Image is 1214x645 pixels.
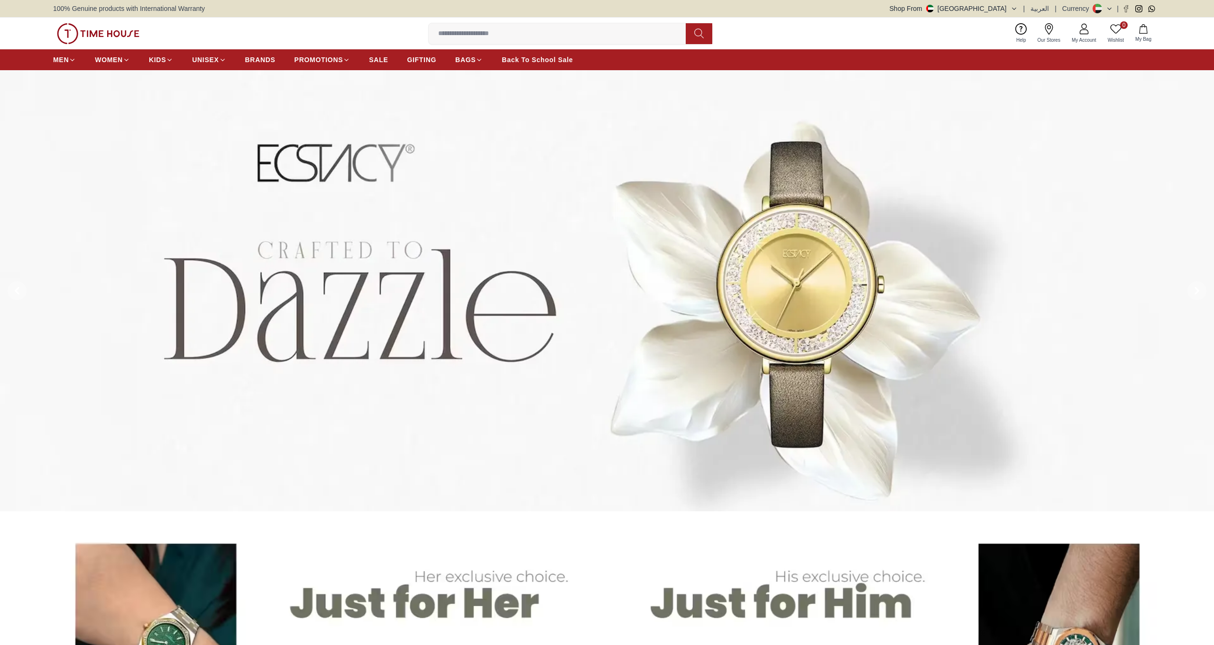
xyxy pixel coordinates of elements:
span: PROMOTIONS [294,55,343,64]
button: Shop From[GEOGRAPHIC_DATA] [890,4,1018,13]
a: KIDS [149,51,173,68]
a: Help [1011,21,1032,46]
a: GIFTING [407,51,436,68]
a: Back To School Sale [502,51,573,68]
span: Our Stores [1034,37,1064,44]
span: WOMEN [95,55,123,64]
span: Back To School Sale [502,55,573,64]
a: UNISEX [192,51,226,68]
a: Our Stores [1032,21,1066,46]
button: العربية [1030,4,1049,13]
span: My Bag [1131,36,1155,43]
a: WOMEN [95,51,130,68]
span: 0 [1120,21,1128,29]
a: 0Wishlist [1102,21,1130,46]
a: Instagram [1135,5,1142,12]
span: GIFTING [407,55,436,64]
span: MEN [53,55,69,64]
span: BRANDS [245,55,276,64]
span: BAGS [455,55,476,64]
span: UNISEX [192,55,219,64]
a: Whatsapp [1148,5,1155,12]
a: BAGS [455,51,483,68]
span: 100% Genuine products with International Warranty [53,4,205,13]
a: SALE [369,51,388,68]
a: PROMOTIONS [294,51,350,68]
span: SALE [369,55,388,64]
span: | [1117,4,1119,13]
a: Facebook [1122,5,1130,12]
span: Wishlist [1104,37,1128,44]
a: BRANDS [245,51,276,68]
img: United Arab Emirates [926,5,934,12]
button: My Bag [1130,22,1157,45]
span: KIDS [149,55,166,64]
a: MEN [53,51,76,68]
span: | [1055,4,1057,13]
div: Currency [1062,4,1093,13]
span: Help [1012,37,1030,44]
img: ... [57,23,139,44]
span: | [1023,4,1025,13]
span: My Account [1068,37,1100,44]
